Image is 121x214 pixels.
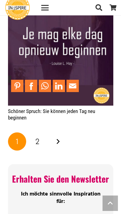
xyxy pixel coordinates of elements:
[103,196,118,211] a: Zurück nach oben
[25,80,39,92] li: Facebook
[8,132,26,151] span: Seite 1
[37,4,53,11] a: Menü
[12,172,109,185] span: Erhalten Sie den Newsletter
[11,80,25,92] li: Pinterest
[8,0,113,106] a: Schöner Spruch: Sie können jeden Tag neu beginnen
[39,80,53,92] li: WhatsApp
[11,80,23,92] a: Pin zu Pinterest
[67,80,80,92] li: E-Mail Dies
[28,132,47,151] a: Seite 2
[16,137,18,146] span: 1
[53,80,65,92] a: Auf LinkedIn teilen
[67,80,79,92] a: Mail to Email This
[53,80,67,92] li: LinkedIn
[8,108,95,120] a: Schöner Spruch: Sie können jeden Tag neu beginnen
[21,190,100,206] span: Ich möchte sinnvolle Inspiration für:
[39,80,51,92] a: Mit WhatsApp teilen
[25,80,37,92] a: Auf Facebook teilen
[35,137,39,146] span: 2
